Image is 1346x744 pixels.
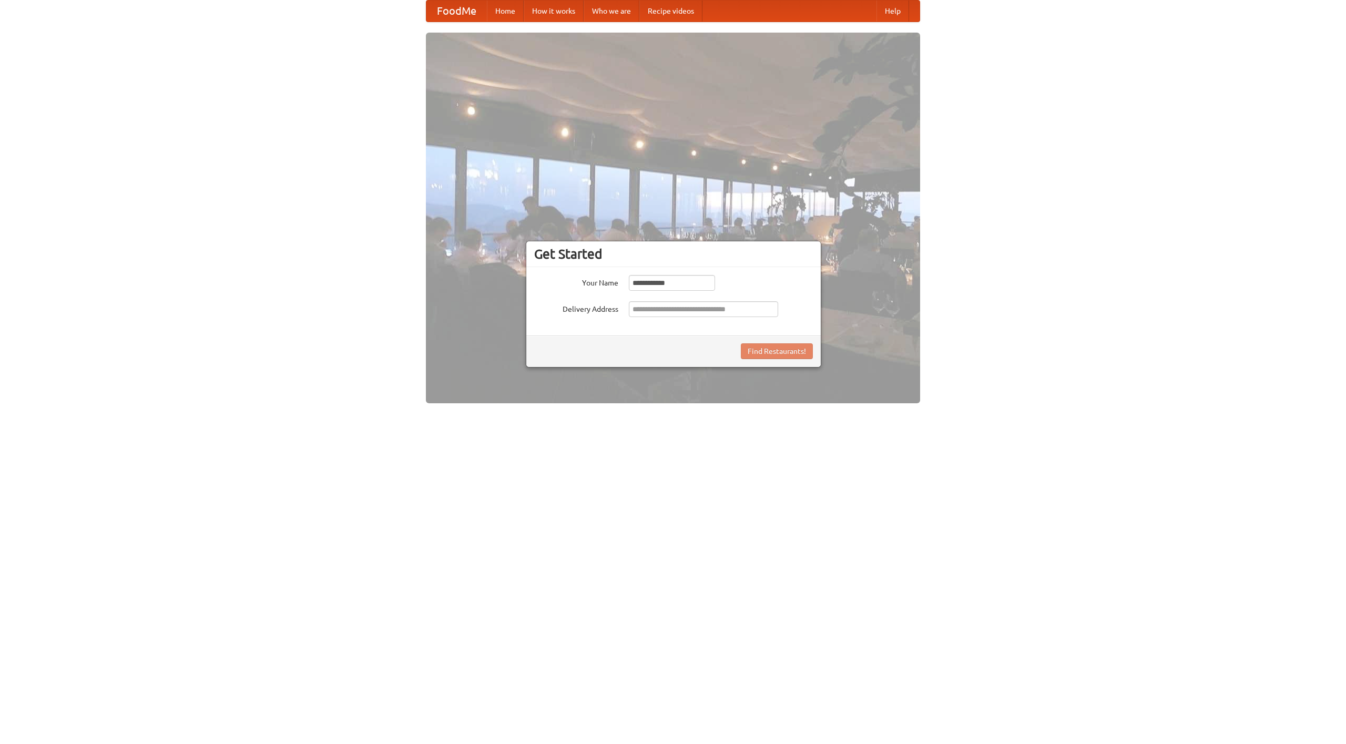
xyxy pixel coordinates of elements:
a: FoodMe [426,1,487,22]
a: Help [876,1,909,22]
a: Recipe videos [639,1,702,22]
label: Your Name [534,275,618,288]
h3: Get Started [534,246,813,262]
a: Who we are [584,1,639,22]
a: How it works [524,1,584,22]
a: Home [487,1,524,22]
button: Find Restaurants! [741,343,813,359]
label: Delivery Address [534,301,618,314]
